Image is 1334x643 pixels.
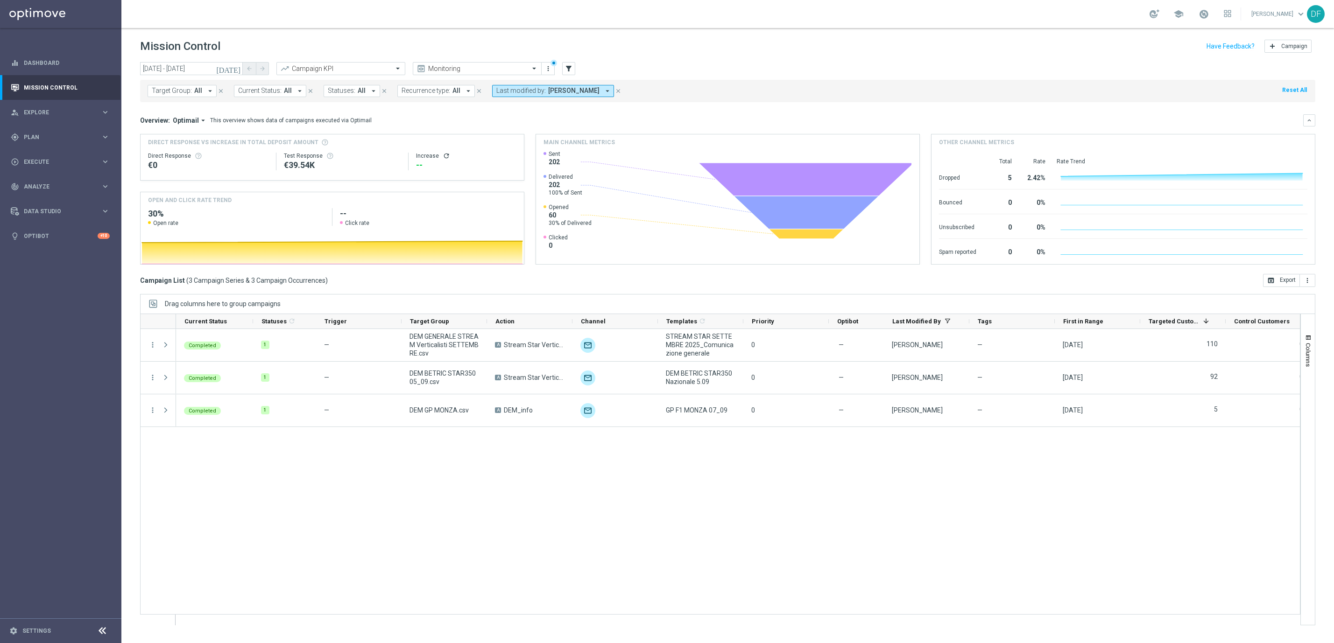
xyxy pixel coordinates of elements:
span: — [839,373,844,382]
i: keyboard_arrow_down [1306,117,1313,124]
button: track_changes Analyze keyboard_arrow_right [10,183,110,190]
span: school [1173,9,1184,19]
i: preview [416,64,426,73]
div: Press SPACE to select this row. [141,329,176,362]
ng-select: Monitoring [413,62,542,75]
label: 5 [1214,405,1218,413]
img: Optimail [580,338,595,353]
div: 5 [988,169,1012,184]
h1: Mission Control [140,40,220,53]
span: Calculate column [287,316,296,326]
i: keyboard_arrow_right [101,108,110,117]
span: Delivered [549,173,582,181]
span: All [358,87,366,95]
div: 0 [988,194,1012,209]
i: person_search [11,108,19,117]
button: Statuses: All arrow_drop_down [324,85,380,97]
div: Optibot [11,224,110,248]
ng-select: Campaign KPI [276,62,405,75]
colored-tag: Completed [184,406,221,415]
div: 1 [261,341,269,349]
button: more_vert [1300,274,1315,287]
span: Data Studio [24,209,101,214]
i: keyboard_arrow_right [101,157,110,166]
span: Stream Star Verticali Sport [504,373,565,382]
i: equalizer [11,59,19,67]
span: Direct Response VS Increase In Total Deposit Amount [148,138,318,147]
span: Current Status [184,318,227,325]
span: Plan [24,134,101,140]
i: keyboard_arrow_right [101,182,110,191]
span: GP F1 MONZA 07_09 [666,406,727,414]
div: Direct Response [148,152,268,160]
i: refresh [699,317,706,325]
i: track_changes [11,182,19,191]
span: Target Group: [152,87,192,95]
i: refresh [288,317,296,325]
div: 1 [261,373,269,382]
div: Rate [1023,158,1045,165]
div: Data Studio keyboard_arrow_right [10,208,110,215]
button: more_vert [148,406,157,414]
img: Optimail [580,370,595,385]
button: more_vert [148,341,157,349]
span: Execute [24,159,101,165]
div: 0 [988,219,1012,234]
span: 60 [549,211,592,219]
span: 202 [549,181,582,189]
span: — [977,373,982,382]
button: equalizer Dashboard [10,59,110,67]
span: 0 [751,374,755,381]
i: close [476,88,482,94]
div: Press SPACE to select this row. [176,329,1311,362]
span: Trigger [325,318,347,325]
button: arrow_back [243,62,256,75]
div: 0% [1023,219,1045,234]
span: Optimail [173,116,199,125]
i: add [1269,42,1276,50]
div: 0 [988,244,1012,259]
div: person_search Explore keyboard_arrow_right [10,109,110,116]
span: — [324,341,329,349]
h3: Campaign List [140,276,328,285]
span: Optibot [837,318,858,325]
span: Calculate column [697,316,706,326]
h2: 30% [148,208,325,219]
label: 0 [1299,340,1303,348]
multiple-options-button: Export to CSV [1263,276,1315,284]
div: Mauro Cesari [892,373,943,382]
span: Action [495,318,515,325]
div: Row Groups [165,300,281,308]
span: DEM GP MONZA.csv [409,406,469,414]
div: -- [416,160,516,171]
span: ) [325,276,328,285]
div: +10 [98,233,110,239]
span: All [452,87,460,95]
i: gps_fixed [11,133,19,141]
div: play_circle_outline Execute keyboard_arrow_right [10,158,110,166]
div: €39,542 [284,160,400,171]
button: more_vert [148,373,157,382]
span: Clicked [549,234,568,241]
i: open_in_browser [1267,277,1275,284]
div: €0 [148,160,268,171]
button: Mission Control [10,84,110,91]
div: Press SPACE to select this row. [141,362,176,394]
div: lightbulb Optibot +10 [10,232,110,240]
button: close [217,86,225,96]
colored-tag: Completed [184,341,221,349]
div: Explore [11,108,101,117]
span: [PERSON_NAME] [548,87,600,95]
i: lightbulb [11,232,19,240]
div: Data Studio [11,207,101,216]
button: refresh [443,152,450,160]
a: Optibot [24,224,98,248]
label: 92 [1210,372,1218,381]
button: filter_alt [562,62,575,75]
i: close [307,88,314,94]
a: Settings [22,628,51,634]
span: keyboard_arrow_down [1296,9,1306,19]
